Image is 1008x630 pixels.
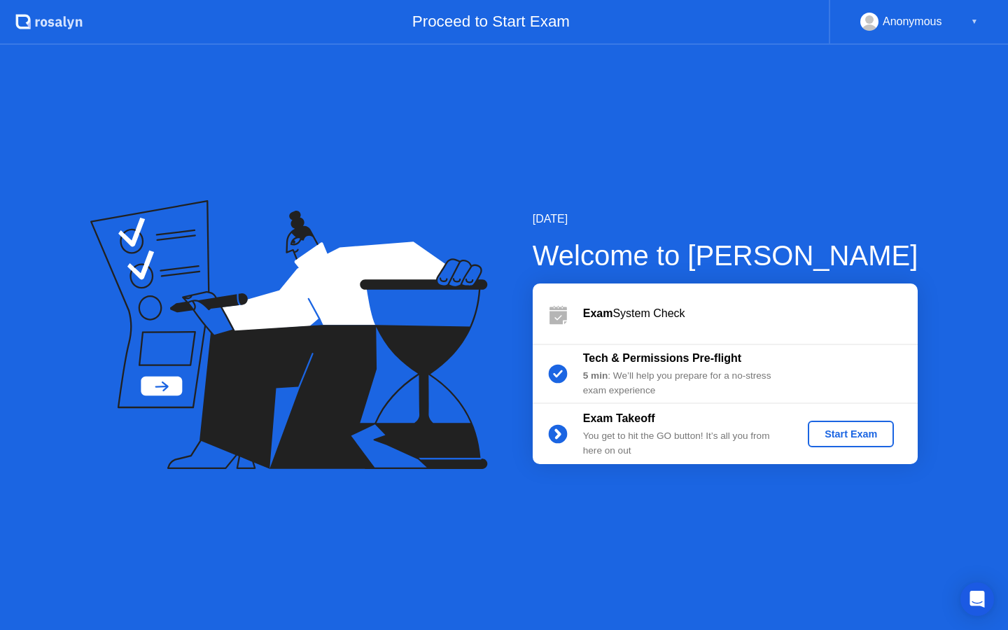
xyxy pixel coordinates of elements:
b: Exam [583,307,613,319]
b: 5 min [583,370,608,381]
b: Exam Takeoff [583,412,655,424]
div: [DATE] [533,211,918,227]
button: Start Exam [808,421,894,447]
div: You get to hit the GO button! It’s all you from here on out [583,429,785,458]
div: Start Exam [813,428,888,440]
b: Tech & Permissions Pre-flight [583,352,741,364]
div: System Check [583,305,918,322]
div: Anonymous [883,13,942,31]
div: Welcome to [PERSON_NAME] [533,234,918,276]
div: ▼ [971,13,978,31]
div: Open Intercom Messenger [960,582,994,616]
div: : We’ll help you prepare for a no-stress exam experience [583,369,785,398]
